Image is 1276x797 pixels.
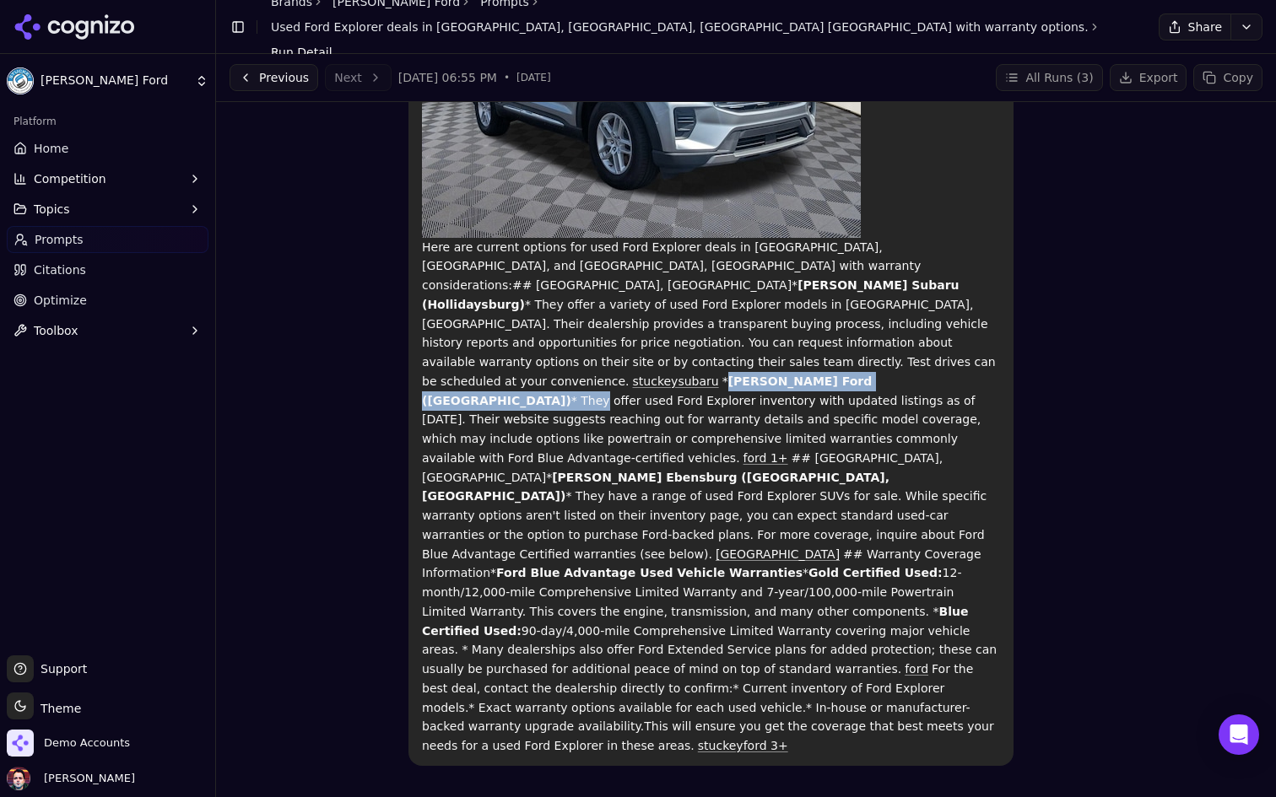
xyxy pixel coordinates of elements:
button: Open organization switcher [7,730,130,757]
div: Platform [7,108,208,135]
span: Citations [34,261,86,278]
span: Demo Accounts [44,735,130,751]
span: [PERSON_NAME] [37,771,135,786]
span: Home [34,140,68,157]
span: Run Detail [271,44,333,61]
button: Previous [230,64,318,91]
span: [DATE] [516,71,551,84]
a: ford [905,662,928,676]
span: [DATE] 06:55 PM [398,69,497,86]
a: Home [7,135,208,162]
button: Topics [7,196,208,223]
button: Export [1110,64,1187,91]
button: Competition [7,165,208,192]
span: Topics [34,201,70,218]
strong: Blue Certified Used: [422,605,968,638]
a: Citations [7,256,208,283]
strong: Ford Blue Advantage Used Vehicle Warranties [496,566,803,579]
strong: Gold Certified Used: [808,566,943,579]
strong: [PERSON_NAME] Ebensburg ([GEOGRAPHIC_DATA], [GEOGRAPHIC_DATA]) [422,471,889,504]
span: [PERSON_NAME] Ford [41,73,188,89]
a: stuckeyford 3+ [698,739,788,752]
img: Deniz Ozcan [7,767,30,790]
span: Support [34,660,87,677]
img: Stuckey Ford [7,67,34,94]
a: stuckeysubaru [633,374,719,388]
a: ford 1+ [743,451,788,465]
strong: [PERSON_NAME] Ford ([GEOGRAPHIC_DATA]) [422,374,872,407]
button: Toolbox [7,317,208,344]
button: Copy [1193,64,1262,91]
a: Used Ford Explorer deals in [GEOGRAPHIC_DATA], [GEOGRAPHIC_DATA], [GEOGRAPHIC_DATA] [GEOGRAPHIC_D... [271,19,1089,35]
img: Demo Accounts [7,730,34,757]
span: Theme [34,702,81,715]
div: Open Intercom Messenger [1219,714,1259,755]
a: Prompts [7,226,208,253]
span: Toolbox [34,322,78,339]
a: Optimize [7,287,208,314]
span: Prompts [35,231,84,248]
span: • [504,71,510,84]
button: Open user button [7,767,135,790]
span: Optimize [34,292,87,309]
a: [GEOGRAPHIC_DATA] [716,547,840,561]
button: All Runs (3) [996,64,1102,91]
strong: [PERSON_NAME] Subaru (Hollidaysburg) [422,278,960,311]
span: Competition [34,170,106,187]
button: Share [1159,13,1230,40]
